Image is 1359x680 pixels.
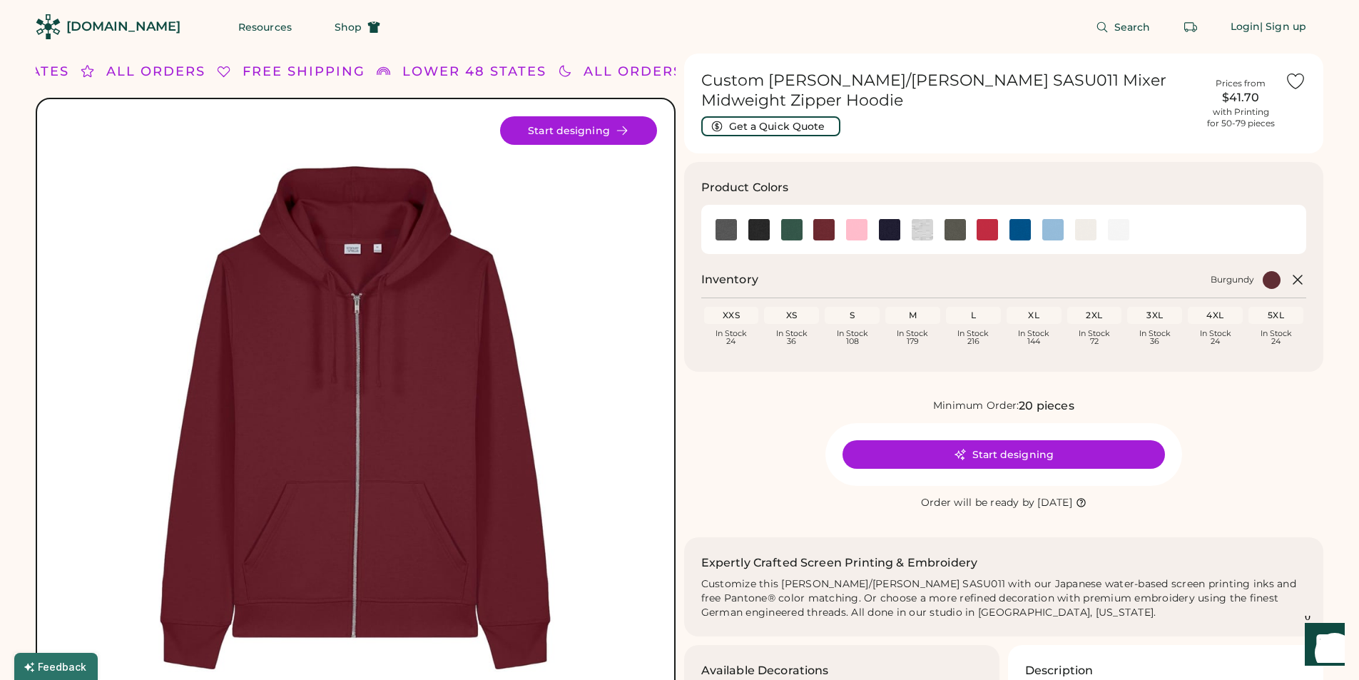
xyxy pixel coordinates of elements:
[701,71,1197,111] h1: Custom [PERSON_NAME]/[PERSON_NAME] SASU011 Mixer Midweight Zipper Hoodie
[1251,310,1301,321] div: 5XL
[1019,397,1074,415] div: 20 pieces
[977,219,998,240] img: Red Swatch Image
[1070,310,1119,321] div: 2XL
[1042,219,1064,240] div: Sky Blue
[781,219,803,240] div: Bottle Green
[888,310,937,321] div: M
[949,330,998,345] div: In Stock 216
[701,554,978,572] h2: Expertly Crafted Screen Printing & Embroidery
[243,62,365,81] div: FREE SHIPPING
[813,219,835,240] img: Burgundy Swatch Image
[977,219,998,240] div: Red
[1251,330,1301,345] div: In Stock 24
[748,219,770,240] div: Black
[767,310,816,321] div: XS
[945,219,966,240] img: Khaki Green Swatch Image
[945,219,966,240] div: Khaki Green
[843,440,1165,469] button: Start designing
[335,22,362,32] span: Shop
[1108,219,1129,240] div: White
[584,62,683,81] div: ALL ORDERS
[1025,662,1094,679] h3: Description
[1191,310,1240,321] div: 4XL
[701,271,758,288] h2: Inventory
[748,219,770,240] img: Black Swatch Image
[317,13,397,41] button: Shop
[767,330,816,345] div: In Stock 36
[921,496,1035,510] div: Order will be ready by
[828,310,877,321] div: S
[949,310,998,321] div: L
[1130,330,1179,345] div: In Stock 36
[879,219,900,240] img: French Navy Swatch Image
[1009,219,1031,240] div: Royal Blue
[879,219,900,240] div: French Navy
[1075,219,1096,240] img: Vintage White Swatch Image
[933,399,1019,413] div: Minimum Order:
[1211,274,1254,285] div: Burgundy
[1037,496,1072,510] div: [DATE]
[66,18,180,36] div: [DOMAIN_NAME]
[402,62,546,81] div: LOWER 48 STATES
[1207,106,1275,129] div: with Printing for 50-79 pieces
[781,219,803,240] img: Bottle Green Swatch Image
[1231,20,1261,34] div: Login
[500,116,657,145] button: Start designing
[701,116,840,136] button: Get a Quick Quote
[1042,219,1064,240] img: Sky Blue Swatch Image
[846,219,867,240] img: Cotton Pink Swatch Image
[716,219,737,240] div: Anthracite
[1009,330,1059,345] div: In Stock 144
[1291,616,1353,677] iframe: Front Chat
[813,219,835,240] div: Burgundy
[1079,13,1168,41] button: Search
[912,219,933,240] div: Heather Grey
[1216,78,1266,89] div: Prices from
[1009,310,1059,321] div: XL
[1108,219,1129,240] img: White Swatch Image
[846,219,867,240] div: Cotton Pink
[1205,89,1276,106] div: $41.70
[1075,219,1096,240] div: Vintage White
[1260,20,1306,34] div: | Sign up
[1130,310,1179,321] div: 3XL
[1176,13,1205,41] button: Retrieve an order
[716,219,737,240] img: Anthracite Swatch Image
[1114,22,1151,32] span: Search
[828,330,877,345] div: In Stock 108
[1191,330,1240,345] div: In Stock 24
[701,577,1307,620] div: Customize this [PERSON_NAME]/[PERSON_NAME] SASU011 with our Japanese water-based screen printing ...
[1009,219,1031,240] img: Royal Blue Swatch Image
[707,310,756,321] div: XXS
[888,330,937,345] div: In Stock 179
[701,662,829,679] h3: Available Decorations
[1070,330,1119,345] div: In Stock 72
[36,14,61,39] img: Rendered Logo - Screens
[221,13,309,41] button: Resources
[106,62,205,81] div: ALL ORDERS
[707,330,756,345] div: In Stock 24
[701,179,789,196] h3: Product Colors
[912,219,933,240] img: Heather Grey Swatch Image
